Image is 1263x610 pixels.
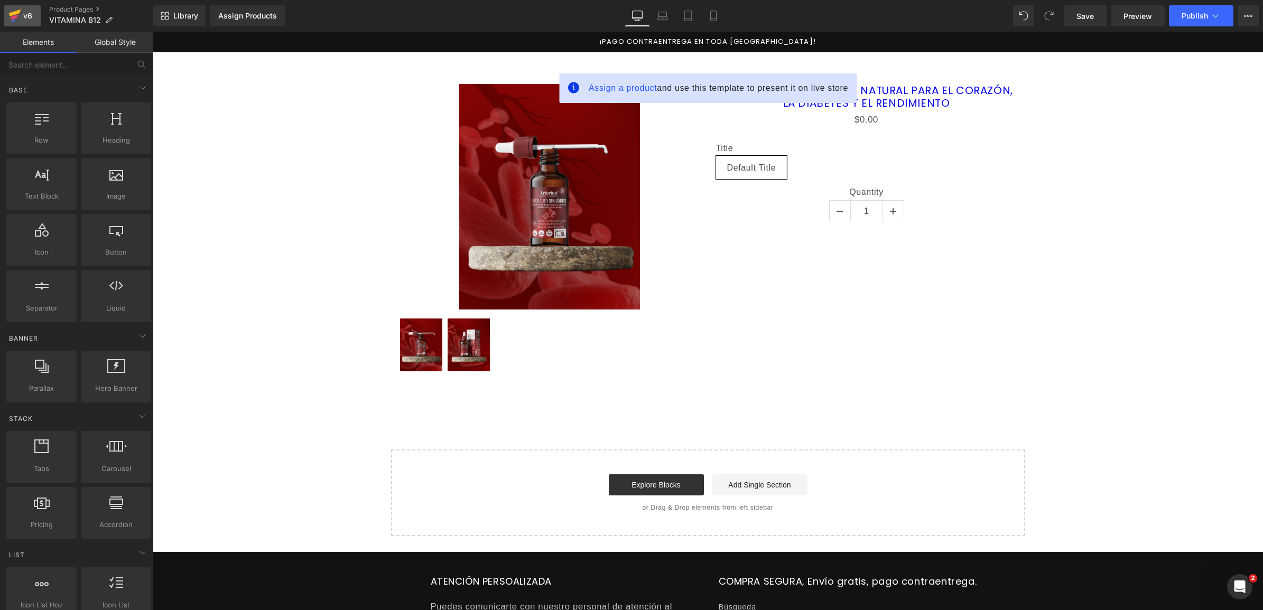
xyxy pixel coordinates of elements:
label: Quantity [563,155,865,168]
button: Redo [1038,5,1060,26]
span: and use this template to present it on live store [436,50,695,63]
a: Laptop [650,5,675,26]
span: Text Block [10,191,73,202]
span: Liquid [84,303,148,314]
span: Pricing [10,519,73,530]
span: Publish [1182,12,1208,20]
span: Row [10,135,73,146]
span: List [8,550,26,560]
a: Global Style [77,32,153,53]
span: Accordion [84,519,148,530]
button: Publish [1169,5,1233,26]
a: Desktop [625,5,650,26]
span: Parallax [10,383,73,394]
a: ARTERION – SUPLEMENTO NATURAL PARA EL CORAZÓN, LA DIABETES Y EL RENDIMIENTO [247,287,293,343]
img: ARTERION – SUPLEMENTO NATURAL PARA EL CORAZÓN, LA DIABETES Y EL RENDIMIENTO [307,52,487,278]
span: Preview [1123,11,1152,22]
h2: COMPRA SEGURA, Envío gratis, pago contraentrega. [566,543,833,556]
span: 2 [1249,574,1257,583]
label: Title [563,111,865,124]
div: v6 [21,9,34,23]
a: ARTERION – SUPLEMENTO NATURAL PARA EL CORAZÓN, LA DIABETES Y EL RENDIMIENTO [563,52,865,78]
span: Default Title [574,125,624,147]
div: Assign Products [218,12,277,20]
a: Mobile [701,5,726,26]
a: Preview [1111,5,1165,26]
img: ARTERION – SUPLEMENTO NATURAL PARA EL CORAZÓN, LA DIABETES Y EL RENDIMIENTO [295,287,337,340]
span: Carousel [84,463,148,474]
a: ARTERION – SUPLEMENTO NATURAL PARA EL CORAZÓN, LA DIABETES Y EL RENDIMIENTO [295,287,340,343]
span: Library [173,11,198,21]
span: Button [84,247,148,258]
a: v6 [4,5,41,26]
iframe: Intercom live chat [1227,574,1252,599]
span: Tabs [10,463,73,474]
span: Icon [10,247,73,258]
a: Explore Blocks [456,443,551,464]
img: ARTERION – SUPLEMENTO NATURAL PARA EL CORAZÓN, LA DIABETES Y EL RENDIMIENTO [247,287,290,340]
span: Separator [10,303,73,314]
a: Product Pages [49,5,153,14]
button: Undo [1013,5,1034,26]
span: VITAMINA B12 [49,16,101,24]
span: Banner [8,333,39,343]
span: Image [84,191,148,202]
span: Save [1076,11,1094,22]
a: New Library [153,5,206,26]
h2: ATENCIÓN PERSOALIZADA [278,543,545,556]
span: Hero Banner [84,383,148,394]
span: Stack [8,414,34,424]
a: Add Single Section [560,443,655,464]
a: Tablet [675,5,701,26]
button: More [1238,5,1259,26]
a: Búsqueda [566,569,603,585]
span: Assign a product [436,52,504,61]
span: $0.00 [702,80,726,96]
span: Base [8,85,29,95]
p: or Drag & Drop elements from left sidebar [255,472,856,480]
span: Heading [84,135,148,146]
